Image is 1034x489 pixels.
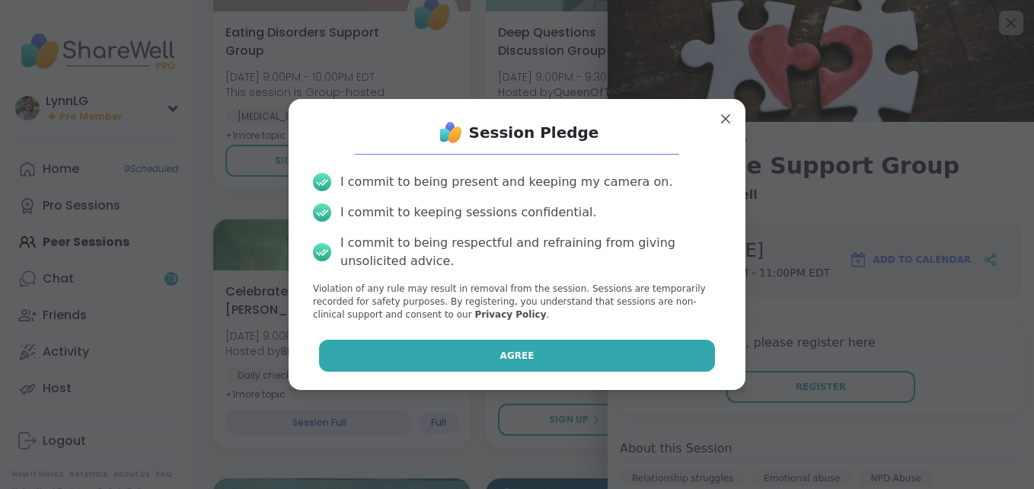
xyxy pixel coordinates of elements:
[500,349,535,363] span: Agree
[469,122,599,143] h1: Session Pledge
[340,173,672,191] div: I commit to being present and keeping my camera on.
[340,203,597,222] div: I commit to keeping sessions confidential.
[340,234,721,270] div: I commit to being respectful and refraining from giving unsolicited advice.
[319,340,716,372] button: Agree
[436,117,466,148] img: ShareWell Logo
[313,283,721,321] p: Violation of any rule may result in removal from the session. Sessions are temporarily recorded f...
[474,309,546,320] a: Privacy Policy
